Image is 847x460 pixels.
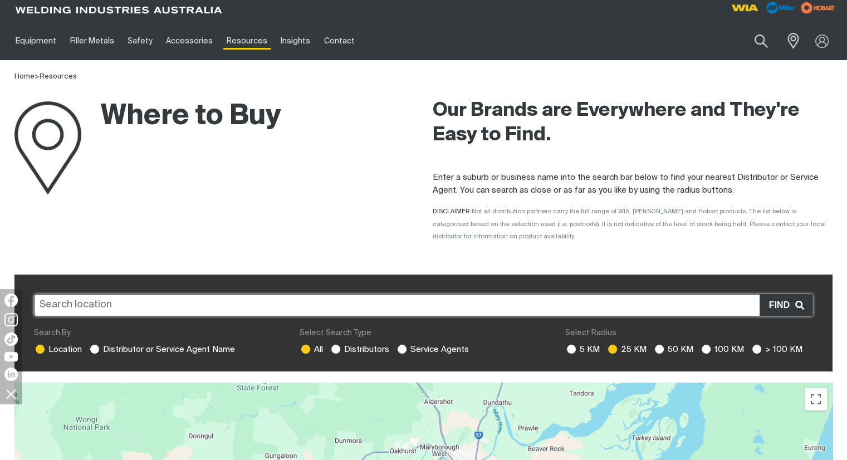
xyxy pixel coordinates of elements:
[159,22,219,60] a: Accessories
[728,28,780,54] input: Product name or item number...
[300,327,547,339] div: Select Search Type
[317,22,361,60] a: Contact
[35,73,40,80] span: >
[89,345,235,354] label: Distributor or Service Agent Name
[4,313,18,326] img: Instagram
[4,352,18,361] img: YouTube
[433,172,833,197] p: Enter a suburb or business name into the search bar below to find your nearest Distributor or Ser...
[653,345,693,354] label: 50 KM
[9,22,631,60] nav: Main
[34,327,282,339] div: Search By
[433,99,833,148] h2: Our Brands are Everywhere and They're Easy to Find.
[396,345,469,354] label: Service Agents
[4,368,18,381] img: LinkedIn
[606,345,647,354] label: 25 KM
[14,99,281,135] h1: Where to Buy
[433,208,826,239] span: Not all distribution partners carry the full range of WIA, [PERSON_NAME] and Hobart products. The...
[220,22,274,60] a: Resources
[34,294,813,316] input: Search location
[63,22,120,60] a: Filler Metals
[4,293,18,307] img: Facebook
[751,345,802,354] label: > 100 KM
[300,345,323,354] label: All
[565,327,813,339] div: Select Radius
[274,22,317,60] a: Insights
[700,345,744,354] label: 100 KM
[769,298,795,312] span: Find
[565,345,600,354] label: 5 KM
[40,73,77,80] a: Resources
[330,345,389,354] label: Distributors
[14,73,35,80] a: Home
[4,332,18,346] img: TikTok
[9,22,63,60] a: Equipment
[805,388,827,410] button: Toggle fullscreen view
[433,208,826,239] span: DISCLAIMER:
[742,28,780,54] button: Search products
[2,384,21,403] img: hide socials
[760,295,812,316] button: Find
[121,22,159,60] a: Safety
[34,345,82,354] label: Location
